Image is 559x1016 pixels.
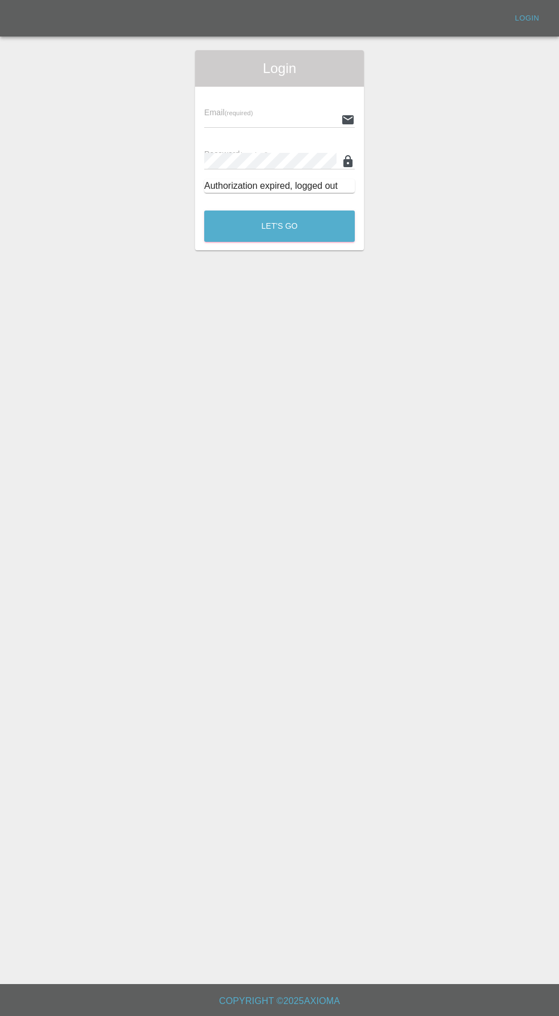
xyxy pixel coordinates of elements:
span: Login [204,59,355,78]
small: (required) [240,151,269,158]
button: Let's Go [204,211,355,242]
div: Authorization expired, logged out [204,179,355,193]
h6: Copyright © 2025 Axioma [9,993,550,1009]
a: Login [509,10,545,27]
span: Email [204,108,253,117]
span: Password [204,149,268,159]
small: (required) [225,110,253,116]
